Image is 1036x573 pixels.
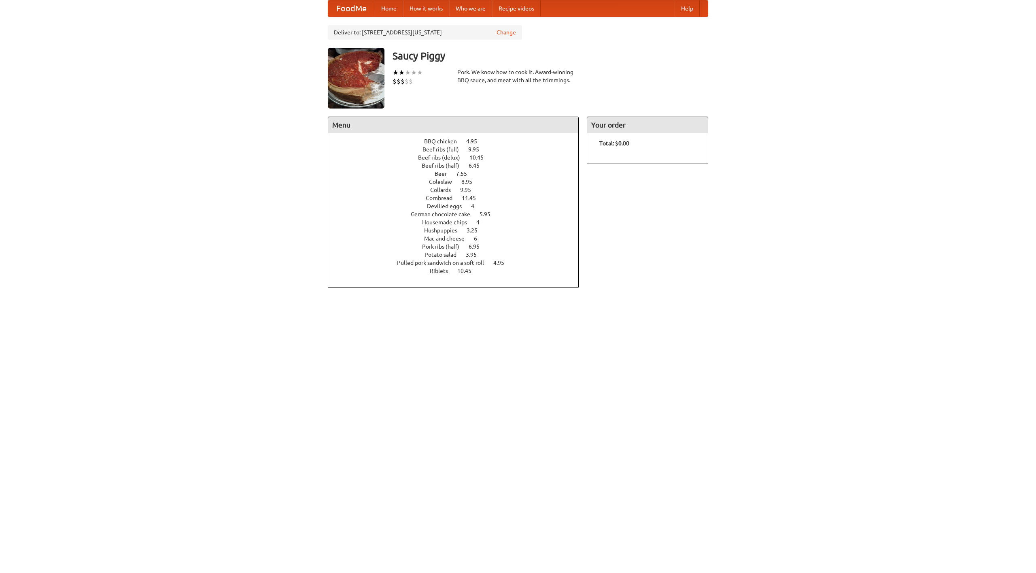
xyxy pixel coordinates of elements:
a: Potato salad 3.95 [425,251,492,258]
span: Beer [435,170,455,177]
li: ★ [399,68,405,77]
h4: Your order [587,117,708,133]
a: Pulled pork sandwich on a soft roll 4.95 [397,260,519,266]
a: Housemade chips 4 [422,219,495,226]
span: 9.95 [460,187,479,193]
a: Pork ribs (half) 6.95 [422,243,495,250]
li: ★ [405,68,411,77]
a: Devilled eggs 4 [427,203,489,209]
span: 3.95 [466,251,485,258]
span: Devilled eggs [427,203,470,209]
a: Coleslaw 8.95 [429,179,487,185]
span: Housemade chips [422,219,475,226]
a: Home [375,0,403,17]
span: Hushpuppies [424,227,465,234]
span: 4.95 [466,138,485,145]
span: 3.25 [467,227,486,234]
a: Recipe videos [492,0,541,17]
li: $ [393,77,397,86]
a: Help [675,0,700,17]
a: Beef ribs (delux) 10.45 [418,154,499,161]
li: $ [401,77,405,86]
span: German chocolate cake [411,211,478,217]
span: Beef ribs (delux) [418,154,468,161]
span: 7.55 [456,170,475,177]
a: Beef ribs (half) 6.45 [422,162,495,169]
span: Pulled pork sandwich on a soft roll [397,260,492,266]
span: 8.95 [461,179,480,185]
a: How it works [403,0,449,17]
li: $ [397,77,401,86]
span: BBQ chicken [424,138,465,145]
a: Riblets 10.45 [430,268,486,274]
a: BBQ chicken 4.95 [424,138,492,145]
span: 4 [471,203,482,209]
h4: Menu [328,117,578,133]
span: 6.45 [469,162,488,169]
span: Beef ribs (half) [422,162,467,169]
img: angular.jpg [328,48,384,109]
span: Potato salad [425,251,465,258]
span: Coleslaw [429,179,460,185]
li: ★ [393,68,399,77]
span: Collards [430,187,459,193]
div: Deliver to: [STREET_ADDRESS][US_STATE] [328,25,522,40]
span: Cornbread [426,195,461,201]
a: German chocolate cake 5.95 [411,211,505,217]
span: Mac and cheese [424,235,473,242]
a: Change [497,28,516,36]
span: 5.95 [480,211,499,217]
a: Cornbread 11.45 [426,195,491,201]
h3: Saucy Piggy [393,48,708,64]
li: $ [409,77,413,86]
a: FoodMe [328,0,375,17]
a: Collards 9.95 [430,187,486,193]
span: 9.95 [468,146,487,153]
span: Pork ribs (half) [422,243,467,250]
span: Beef ribs (full) [422,146,467,153]
a: Mac and cheese 6 [424,235,492,242]
a: Hushpuppies 3.25 [424,227,493,234]
li: ★ [417,68,423,77]
div: Pork. We know how to cook it. Award-winning BBQ sauce, and meat with all the trimmings. [457,68,579,84]
span: 4.95 [493,260,512,266]
span: 10.45 [469,154,492,161]
a: Who we are [449,0,492,17]
span: 11.45 [462,195,484,201]
span: 6 [474,235,485,242]
span: 6.95 [469,243,488,250]
span: 10.45 [457,268,480,274]
span: 4 [476,219,488,226]
span: Riblets [430,268,456,274]
li: ★ [411,68,417,77]
a: Beef ribs (full) 9.95 [422,146,494,153]
li: $ [405,77,409,86]
b: Total: $0.00 [599,140,629,147]
a: Beer 7.55 [435,170,482,177]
